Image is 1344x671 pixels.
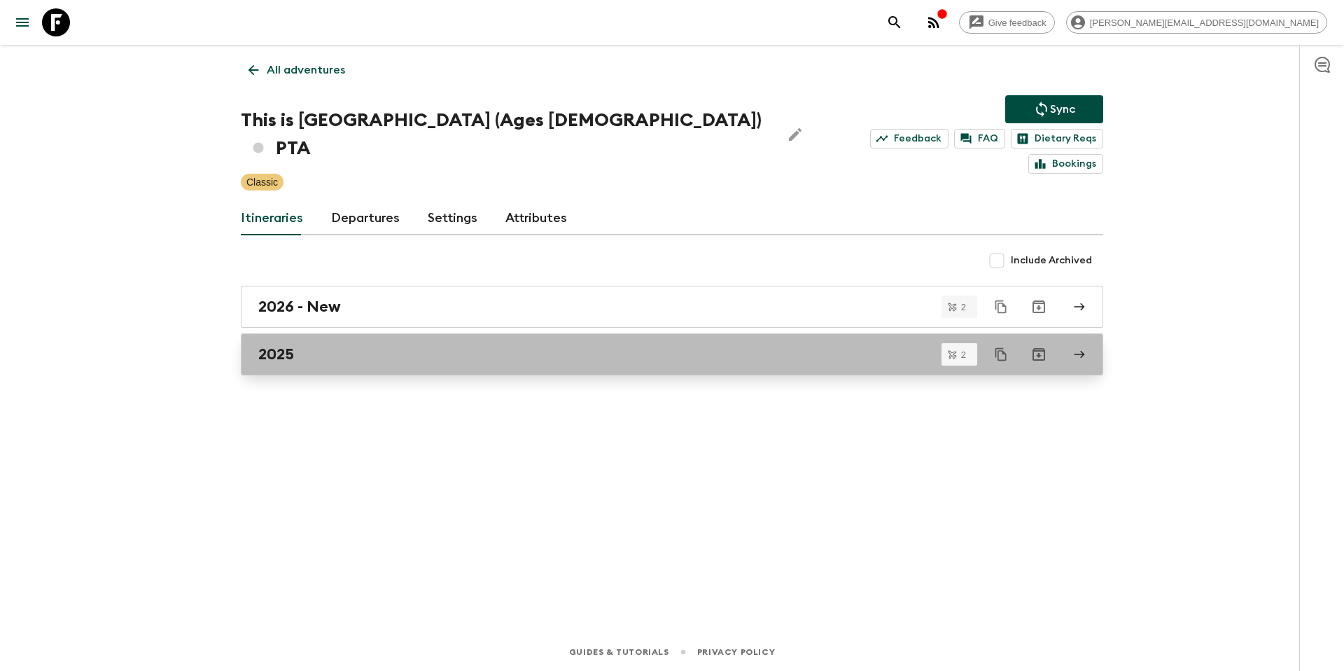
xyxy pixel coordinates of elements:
[1050,101,1075,118] p: Sync
[1011,254,1092,268] span: Include Archived
[267,62,345,78] p: All adventures
[697,644,775,660] a: Privacy Policy
[1028,154,1103,174] a: Bookings
[781,106,809,162] button: Edit Adventure Title
[1005,95,1103,123] button: Sync adventure departures to the booking engine
[246,175,278,189] p: Classic
[953,350,974,359] span: 2
[1082,18,1326,28] span: [PERSON_NAME][EMAIL_ADDRESS][DOMAIN_NAME]
[428,202,477,235] a: Settings
[988,294,1014,319] button: Duplicate
[1025,293,1053,321] button: Archive
[258,298,341,316] h2: 2026 - New
[241,286,1103,328] a: 2026 - New
[569,644,669,660] a: Guides & Tutorials
[988,342,1014,367] button: Duplicate
[241,56,353,84] a: All adventures
[505,202,567,235] a: Attributes
[241,106,770,162] h1: This is [GEOGRAPHIC_DATA] (Ages [DEMOGRAPHIC_DATA]) PTA
[1011,129,1103,148] a: Dietary Reqs
[241,202,303,235] a: Itineraries
[241,333,1103,375] a: 2025
[8,8,36,36] button: menu
[959,11,1055,34] a: Give feedback
[954,129,1005,148] a: FAQ
[881,8,909,36] button: search adventures
[981,18,1054,28] span: Give feedback
[258,345,294,364] h2: 2025
[870,129,948,148] a: Feedback
[1066,11,1327,34] div: [PERSON_NAME][EMAIL_ADDRESS][DOMAIN_NAME]
[1025,340,1053,368] button: Archive
[953,303,974,312] span: 2
[331,202,400,235] a: Departures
